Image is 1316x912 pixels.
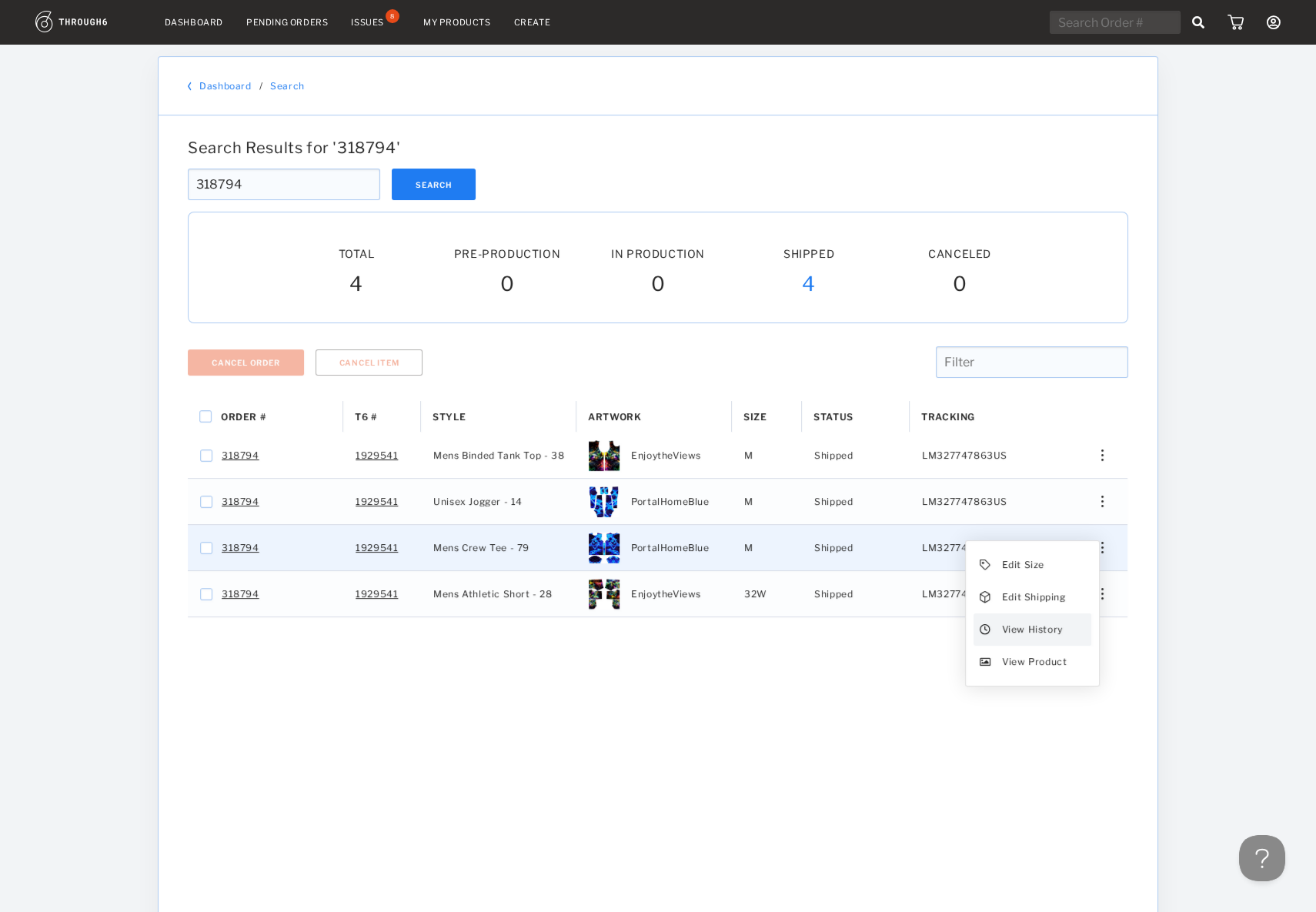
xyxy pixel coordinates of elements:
div: Press SPACE to select this row. [188,479,1127,525]
span: 0 [500,272,515,299]
img: meatball_vertical.0c7b41df.svg [1101,542,1104,553]
input: Search Order # [1050,11,1181,34]
span: LM327747863US [922,538,1007,558]
span: Mens Crew Tee - 79 [433,538,529,558]
span: EnjoytheViews [631,446,701,466]
span: Cancel Item [339,358,399,367]
span: LM327747863US [922,492,1007,512]
span: Mens Athletic Short - 28 [433,584,552,604]
div: Press SPACE to select this row. [188,525,1127,571]
div: M [732,479,802,524]
img: icon_edit_shipping.c166e1d9.svg [980,591,990,603]
span: Status [813,411,853,423]
span: 0 [953,272,967,299]
a: 1929541 [356,538,398,558]
button: Cancel Order [188,349,304,376]
a: 1929541 [356,584,398,604]
div: Press SPACE to select this row. [188,571,1127,617]
span: View History [1002,620,1063,640]
span: 4 [349,272,363,299]
span: Order # [221,411,266,423]
span: PortalHomeBlue [631,538,709,558]
a: 318794 [222,492,259,512]
a: Dashboard [199,80,251,92]
span: Unisex Jogger - 14 [433,492,523,512]
span: Style [433,411,466,423]
button: Cancel Item [316,349,423,376]
input: Filter [936,346,1128,378]
a: Create [514,17,551,28]
span: 4 [802,272,816,299]
input: Search Order # [188,169,380,200]
span: Mens Binded Tank Top - 38 [433,446,564,466]
iframe: Toggle Customer Support [1239,835,1285,881]
a: My Products [423,17,491,28]
button: Search [392,169,476,200]
span: Artwork [588,411,641,423]
img: 94707e4f-7305-4480-97ac-2ab77ce80a17-4XL.jpg [589,440,620,471]
div: / [259,80,263,92]
span: LM327747863US [922,584,1007,604]
span: Edit Shipping [1002,587,1066,607]
span: In Production [611,247,705,260]
a: 1929541 [356,446,398,466]
span: Edit Size [1002,555,1044,575]
div: 32W [732,571,802,616]
span: Total [339,247,375,260]
span: Search Results for ' 318794 ' [188,139,400,157]
div: M [732,433,802,478]
div: Issues [351,17,384,28]
span: Shipped [814,492,853,512]
span: LM327747863US [922,446,1007,466]
span: View Product [1002,652,1067,672]
img: meatball_vertical.0c7b41df.svg [1101,449,1104,461]
span: Pre-Production [454,247,560,260]
a: Pending Orders [246,17,328,28]
img: 94cf5aa8-55f4-430c-bdee-c5fd4d8c3f85-4XL.jpg [589,533,620,563]
img: cd467d0a-4308-4207-a646-4957e8c1d020-4XL.jpg [589,486,620,517]
span: EnjoytheViews [631,584,701,604]
div: 8 [386,9,399,23]
a: 318794 [222,584,259,604]
span: Tracking [921,411,975,423]
img: ef46b631-33d7-4cbf-a68f-a60cff621dc0-28.jpg [589,579,620,610]
span: 0 [651,272,666,299]
span: Canceled [928,247,991,260]
span: T6 # [355,411,376,423]
span: PortalHomeBlue [631,492,709,512]
div: M [732,525,802,570]
span: Shipped [814,538,853,558]
img: back_bracket.f28aa67b.svg [188,82,192,91]
img: icon_view_history.9f02cf25.svg [980,624,990,635]
a: Dashboard [165,17,223,28]
a: Search [270,80,305,92]
img: icon_cart.dab5cea1.svg [1227,15,1244,30]
img: meatball_vertical.0c7b41df.svg [1101,496,1104,507]
span: Cancel Order [212,358,280,367]
a: 1929541 [356,492,398,512]
div: Press SPACE to select this row. [188,433,1127,479]
a: 318794 [222,538,259,558]
span: Size [743,411,767,423]
span: Shipped [814,446,853,466]
a: Issues8 [351,15,400,29]
img: logo.1c10ca64.svg [35,11,142,32]
img: icon_edititem.c998d06a.svg [980,560,990,570]
span: Shipped [814,584,853,604]
img: meatball_vertical.0c7b41df.svg [1101,588,1104,600]
a: 318794 [222,446,259,466]
span: Shipped [783,247,834,260]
